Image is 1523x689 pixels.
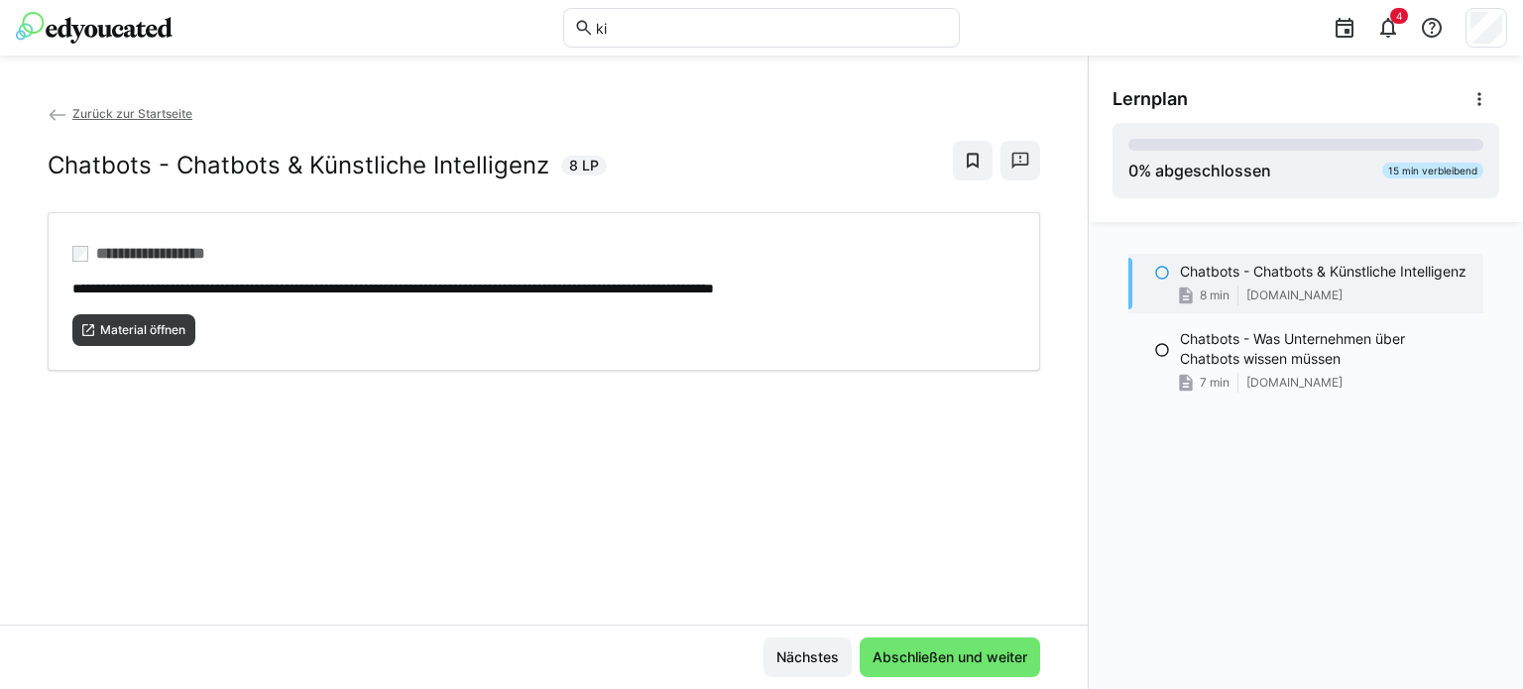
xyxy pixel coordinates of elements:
[72,106,192,121] span: Zurück zur Startseite
[1180,329,1467,369] p: Chatbots - Was Unternehmen über Chatbots wissen müssen
[1128,159,1271,182] div: % abgeschlossen
[48,106,192,121] a: Zurück zur Startseite
[763,637,852,677] button: Nächstes
[870,647,1030,667] span: Abschließen und weiter
[48,151,549,180] h2: Chatbots - Chatbots & Künstliche Intelligenz
[98,322,187,338] span: Material öffnen
[1200,375,1230,391] span: 7 min
[569,156,599,175] span: 8 LP
[1382,163,1483,178] div: 15 min verbleibend
[1128,161,1138,180] span: 0
[773,647,842,667] span: Nächstes
[1180,262,1466,282] p: Chatbots - Chatbots & Künstliche Intelligenz
[1396,10,1402,22] span: 4
[1200,287,1230,303] span: 8 min
[1246,287,1343,303] span: [DOMAIN_NAME]
[1246,375,1343,391] span: [DOMAIN_NAME]
[860,637,1040,677] button: Abschließen und weiter
[594,19,949,37] input: Skills und Lernpfade durchsuchen…
[1113,88,1188,110] span: Lernplan
[72,314,195,346] button: Material öffnen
